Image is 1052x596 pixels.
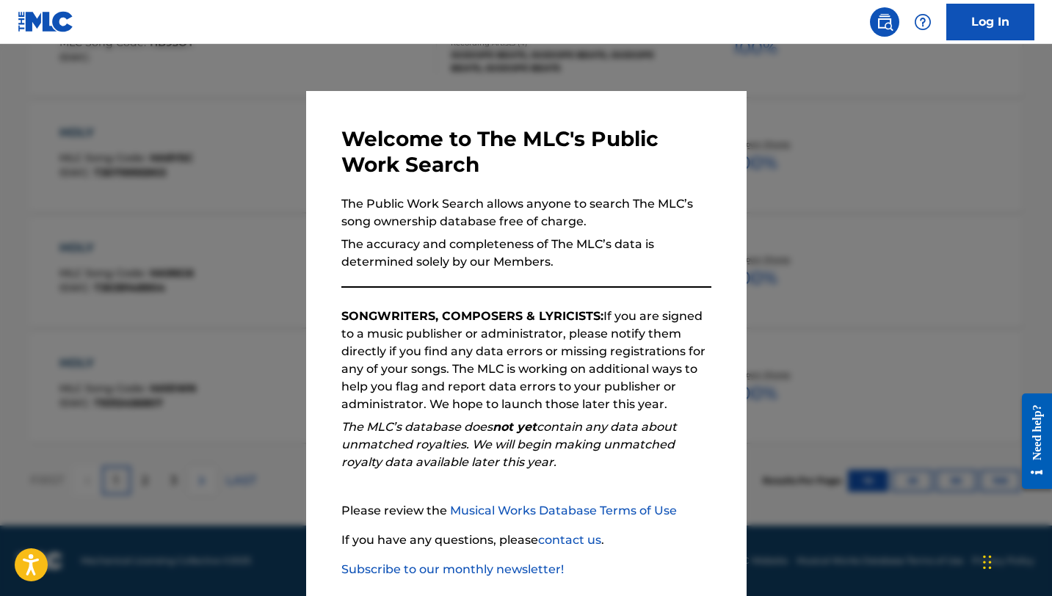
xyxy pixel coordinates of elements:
[341,502,711,520] p: Please review the
[914,13,932,31] img: help
[1011,382,1052,500] iframe: Resource Center
[341,236,711,271] p: The accuracy and completeness of The MLC’s data is determined solely by our Members.
[983,540,992,584] div: Drag
[341,420,677,469] em: The MLC’s database does contain any data about unmatched royalties. We will begin making unmatche...
[341,308,711,413] p: If you are signed to a music publisher or administrator, please notify them directly if you find ...
[979,526,1052,596] iframe: Chat Widget
[18,11,74,32] img: MLC Logo
[946,4,1034,40] a: Log In
[341,309,603,323] strong: SONGWRITERS, COMPOSERS & LYRICISTS:
[341,195,711,230] p: The Public Work Search allows anyone to search The MLC’s song ownership database free of charge.
[493,420,537,434] strong: not yet
[450,504,677,517] a: Musical Works Database Terms of Use
[538,533,601,547] a: contact us
[870,7,899,37] a: Public Search
[341,531,711,549] p: If you have any questions, please .
[341,126,711,178] h3: Welcome to The MLC's Public Work Search
[908,7,937,37] div: Help
[341,562,564,576] a: Subscribe to our monthly newsletter!
[876,13,893,31] img: search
